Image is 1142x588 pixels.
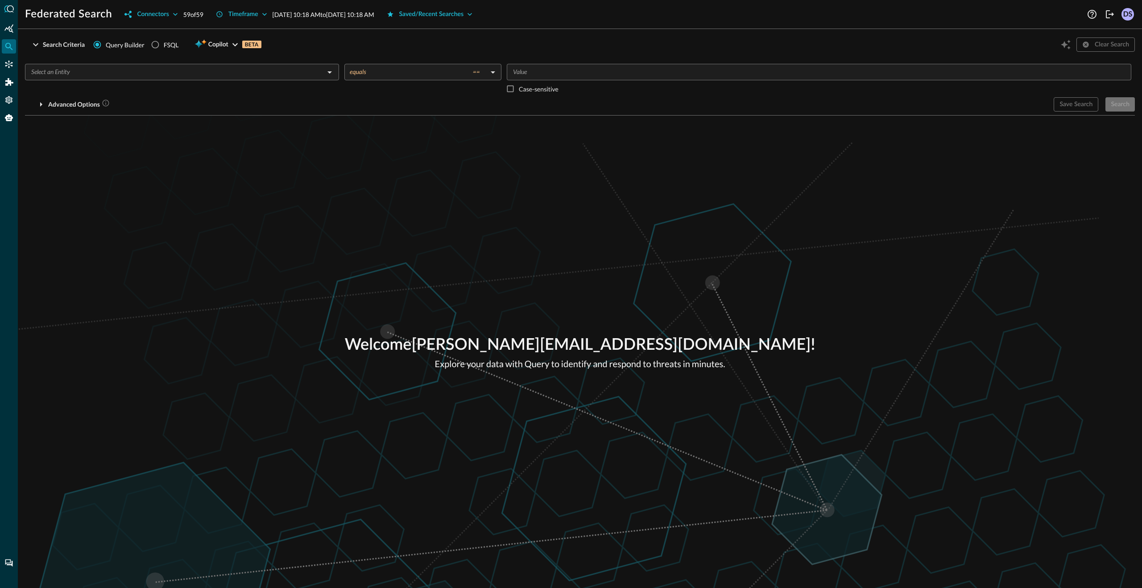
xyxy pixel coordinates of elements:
[211,7,273,21] button: Timeframe
[228,9,258,20] div: Timeframe
[164,40,179,50] div: FSQL
[183,10,203,19] p: 59 of 59
[2,556,16,570] div: Chat
[25,7,112,21] h1: Federated Search
[2,75,17,89] div: Addons
[399,9,464,20] div: Saved/Recent Searches
[323,66,336,79] button: Open
[350,68,366,76] span: equals
[208,39,228,50] span: Copilot
[381,7,478,21] button: Saved/Recent Searches
[189,37,266,52] button: CopilotBETA
[25,97,115,112] button: Advanced Options
[350,68,487,76] div: equals
[2,111,16,125] div: Query Agent
[2,39,16,54] div: Federated Search
[25,37,90,52] button: Search Criteria
[43,39,85,50] div: Search Criteria
[1121,8,1134,21] div: DS
[509,66,1127,78] input: Value
[2,93,16,107] div: Settings
[345,357,815,371] p: Explore your data with Query to identify and respond to threats in minutes.
[2,57,16,71] div: Connectors
[242,41,261,48] p: BETA
[1103,7,1117,21] button: Logout
[2,21,16,36] div: Summary Insights
[273,10,374,19] p: [DATE] 10:18 AM to [DATE] 10:18 AM
[119,7,183,21] button: Connectors
[137,9,169,20] div: Connectors
[28,66,322,78] input: Select an Entity
[48,99,110,110] div: Advanced Options
[519,84,559,94] p: Case-sensitive
[1085,7,1099,21] button: Help
[473,68,480,76] span: ==
[106,40,145,50] span: Query Builder
[345,333,815,357] p: Welcome [PERSON_NAME][EMAIL_ADDRESS][DOMAIN_NAME] !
